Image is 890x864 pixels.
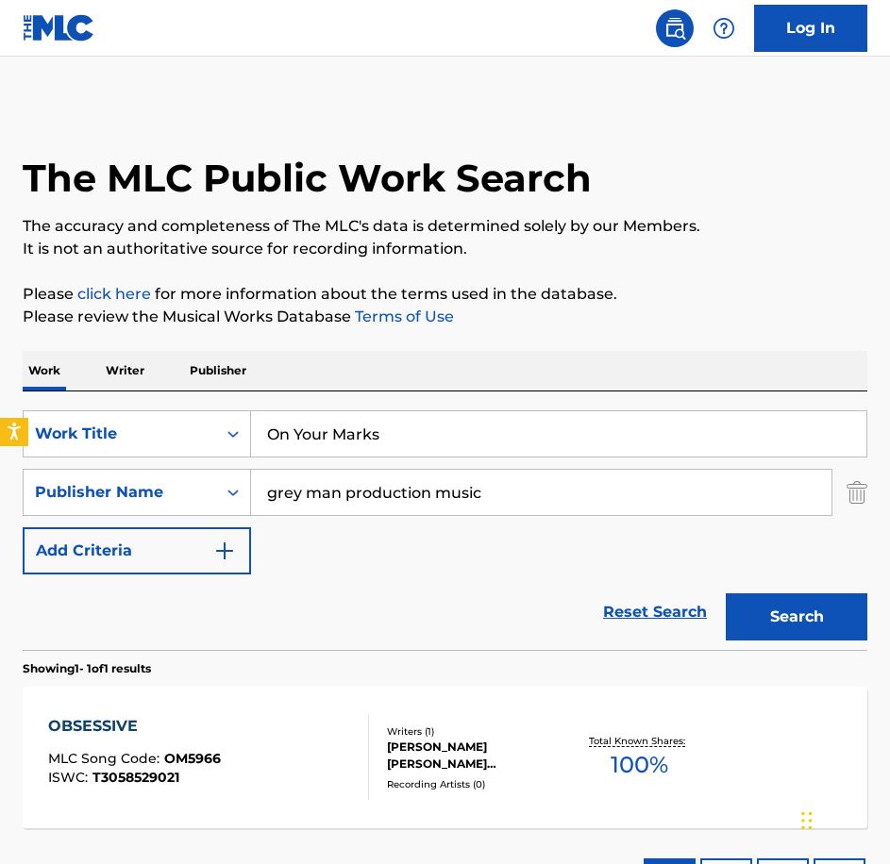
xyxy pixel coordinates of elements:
div: [PERSON_NAME] [PERSON_NAME] [PERSON_NAME] [387,739,570,773]
div: OBSESSIVE [48,715,221,738]
p: The accuracy and completeness of The MLC's data is determined solely by our Members. [23,215,867,238]
p: Showing 1 - 1 of 1 results [23,660,151,677]
span: OM5966 [164,750,221,767]
div: Work Title [35,423,205,445]
button: Search [726,593,867,640]
img: 9d2ae6d4665cec9f34b9.svg [213,540,236,562]
form: Search Form [23,410,867,650]
img: search [663,17,686,40]
div: Writers ( 1 ) [387,724,570,739]
a: Log In [754,5,867,52]
p: Writer [100,351,150,390]
div: Publisher Name [35,481,205,504]
div: Help [705,9,743,47]
a: Public Search [656,9,694,47]
span: T3058529021 [92,769,179,786]
span: 100 % [611,748,668,782]
p: Please for more information about the terms used in the database. [23,283,867,306]
a: OBSESSIVEMLC Song Code:OM5966ISWC:T3058529021Writers (1)[PERSON_NAME] [PERSON_NAME] [PERSON_NAME]... [23,687,867,828]
a: Terms of Use [351,307,454,325]
p: Work [23,351,66,390]
p: It is not an authoritative source for recording information. [23,238,867,260]
p: Total Known Shares: [589,734,690,748]
img: Delete Criterion [847,469,867,516]
a: click here [77,285,151,303]
span: MLC Song Code : [48,750,164,767]
img: help [713,17,735,40]
iframe: Chat Widget [796,773,890,864]
p: Please review the Musical Works Database [23,306,867,328]
div: Recording Artists ( 0 ) [387,777,570,791]
button: Add Criteria [23,527,251,574]
div: Drag [801,792,813,849]
h1: The MLC Public Work Search [23,155,592,202]
img: MLC Logo [23,14,95,42]
span: ISWC : [48,769,92,786]
p: Publisher [184,351,252,390]
a: Reset Search [594,591,716,633]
